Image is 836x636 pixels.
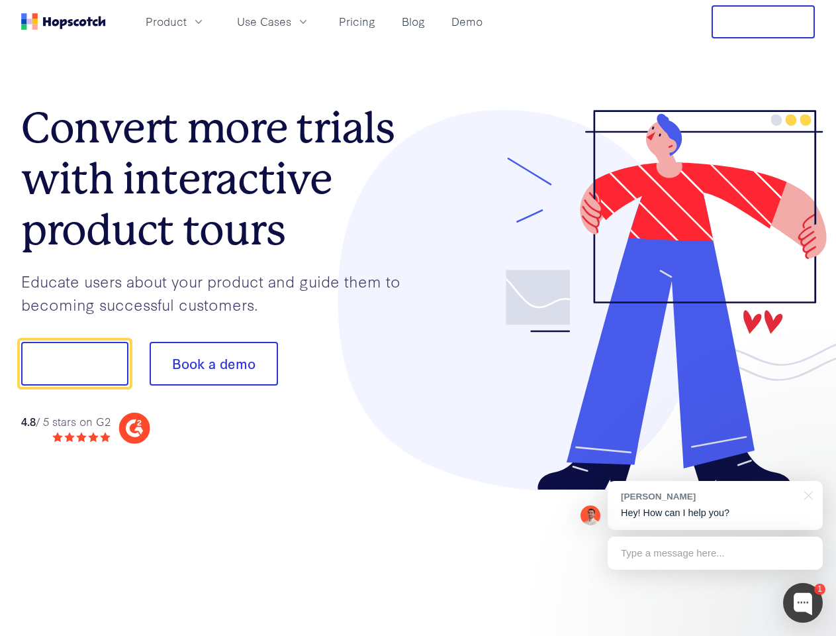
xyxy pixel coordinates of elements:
button: Product [138,11,213,32]
p: Educate users about your product and guide them to becoming successful customers. [21,270,418,315]
a: Home [21,13,106,30]
div: [PERSON_NAME] [621,490,796,503]
a: Demo [446,11,488,32]
img: Mark Spera [581,505,600,525]
div: 1 [814,584,825,595]
span: Use Cases [237,13,291,30]
p: Hey! How can I help you? [621,506,810,520]
a: Pricing [334,11,381,32]
strong: 4.8 [21,413,36,429]
div: / 5 stars on G2 [21,413,111,430]
div: Type a message here... [608,537,823,570]
a: Blog [396,11,430,32]
button: Show me! [21,342,128,386]
h1: Convert more trials with interactive product tours [21,103,418,255]
span: Product [146,13,187,30]
button: Free Trial [712,5,815,38]
button: Book a demo [150,342,278,386]
button: Use Cases [229,11,318,32]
